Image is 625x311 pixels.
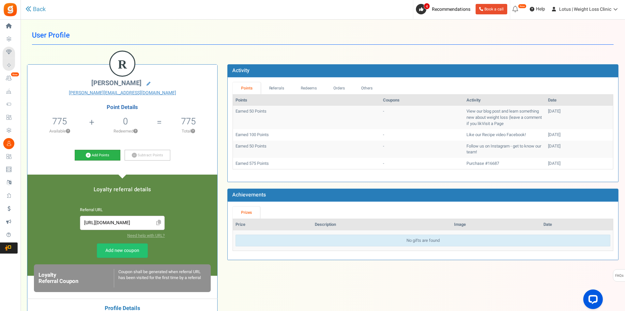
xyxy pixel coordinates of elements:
[476,4,507,14] a: Book a call
[34,187,211,193] h5: Loyalty referral details
[11,72,19,77] em: New
[312,219,451,230] th: Description
[3,73,18,84] a: New
[32,90,212,96] a: [PERSON_NAME][EMAIL_ADDRESS][DOMAIN_NAME]
[162,128,214,134] p: Total
[548,132,610,138] div: [DATE]
[232,191,266,199] b: Achievements
[548,108,610,115] div: [DATE]
[75,150,120,161] a: Add Points
[38,272,114,284] h6: Loyalty Referral Coupon
[233,207,260,219] a: Prizes
[541,219,613,230] th: Date
[424,3,430,9] span: 4
[52,115,67,128] span: 775
[380,129,464,141] td: -
[325,82,353,94] a: Orders
[97,243,148,258] a: Add new coupon
[153,217,164,229] span: Click to Copy
[518,4,526,8] em: New
[464,141,545,158] td: Follow us on Instagram - get to know our team!
[464,129,545,141] td: Like our Recipe video Facebook!
[559,6,611,13] span: Lotus | Weight Loss Clinic
[233,106,380,129] td: Earned 50 Points
[80,208,165,212] h6: Referral URL
[416,4,473,14] a: 4 Recommendations
[233,129,380,141] td: Earned 100 Points
[527,4,548,14] a: Help
[464,95,545,106] th: Activity
[3,2,18,17] img: Gratisfaction
[380,158,464,169] td: -
[127,233,165,239] a: Need help with URL?
[380,106,464,129] td: -
[27,104,217,110] h4: Point Details
[615,270,624,282] span: FAQs
[110,52,134,77] figcaption: R
[181,117,196,126] h5: 775
[66,129,70,133] button: ?
[380,95,464,106] th: Coupons
[233,141,380,158] td: Earned 50 Points
[534,6,545,12] span: Help
[233,95,380,106] th: Points
[133,129,138,133] button: ?
[123,117,128,126] h5: 0
[380,141,464,158] td: -
[548,161,610,167] div: [DATE]
[95,128,156,134] p: Redeemed
[464,106,545,129] td: View our blog post and learn something new about weight loss (leave a comment if you likVisit a Page
[114,269,206,288] div: Coupon shall be generated when referral URL has been visited for the first time by a referral
[31,128,88,134] p: Available
[432,6,470,13] span: Recommendations
[353,82,381,94] a: Others
[32,26,614,45] h1: User Profile
[293,82,325,94] a: Redeems
[232,67,250,74] b: Activity
[233,82,261,94] a: Points
[545,95,613,106] th: Date
[125,150,170,161] a: Subtract Points
[548,143,610,149] div: [DATE]
[451,219,541,230] th: Image
[91,78,142,88] span: [PERSON_NAME]
[261,82,293,94] a: Referrals
[191,129,195,133] button: ?
[233,219,312,230] th: Prize
[464,158,545,169] td: Purchase #16687
[236,235,610,247] div: No gifts are found
[233,158,380,169] td: Earned 575 Points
